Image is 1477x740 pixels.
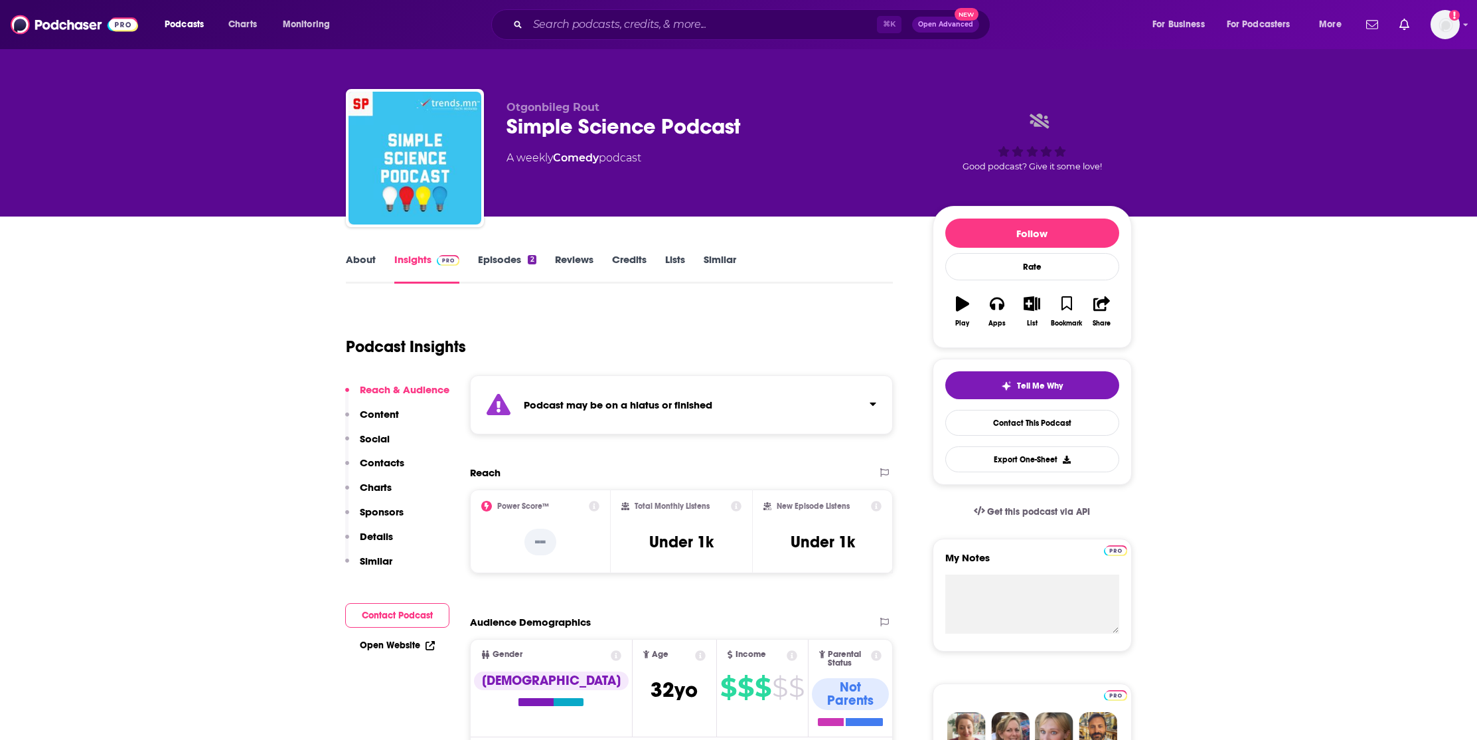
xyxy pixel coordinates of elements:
[524,529,556,555] p: --
[612,253,647,284] a: Credits
[665,253,685,284] a: Lists
[945,446,1119,472] button: Export One-Sheet
[812,678,890,710] div: Not Parents
[220,14,265,35] a: Charts
[945,219,1119,248] button: Follow
[360,506,404,518] p: Sponsors
[474,672,629,690] div: [DEMOGRAPHIC_DATA]
[736,650,766,659] span: Income
[1049,288,1084,335] button: Bookmark
[1152,15,1205,34] span: For Business
[528,255,536,264] div: 2
[470,375,894,434] section: Click to expand status details
[955,320,969,327] div: Play
[165,15,204,34] span: Podcasts
[791,532,855,552] h3: Under 1k
[652,650,668,659] span: Age
[345,506,404,530] button: Sponsors
[1014,288,1049,335] button: List
[1027,320,1038,327] div: List
[497,502,549,511] h2: Power Score™
[1051,320,1082,327] div: Bookmark
[528,14,877,35] input: Search podcasts, credits, & more...
[1218,14,1310,35] button: open menu
[360,432,390,445] p: Social
[1431,10,1460,39] span: Logged in as cduhigg
[360,530,393,543] p: Details
[394,253,460,284] a: InsightsPodchaser Pro
[988,320,1006,327] div: Apps
[704,253,736,284] a: Similar
[912,17,979,33] button: Open AdvancedNew
[1093,320,1111,327] div: Share
[360,383,449,396] p: Reach & Audience
[470,466,501,479] h2: Reach
[349,92,481,225] a: Simple Science Podcast
[1104,543,1127,556] a: Pro website
[1104,545,1127,556] img: Podchaser Pro
[877,16,901,33] span: ⌘ K
[1104,690,1127,701] img: Podchaser Pro
[345,555,392,579] button: Similar
[360,456,404,469] p: Contacts
[828,650,869,668] span: Parental Status
[478,253,536,284] a: Episodes2
[345,432,390,457] button: Social
[504,9,1003,40] div: Search podcasts, credits, & more...
[755,677,771,698] span: $
[945,288,980,335] button: Play
[1104,688,1127,701] a: Pro website
[273,14,347,35] button: open menu
[945,253,1119,280] div: Rate
[1017,381,1063,391] span: Tell Me Why
[553,151,599,164] a: Comedy
[11,12,138,37] img: Podchaser - Follow, Share and Rate Podcasts
[945,371,1119,399] button: tell me why sparkleTell Me Why
[346,337,466,357] h1: Podcast Insights
[360,555,392,567] p: Similar
[345,481,392,506] button: Charts
[933,101,1132,183] div: Good podcast? Give it some love!
[555,253,593,284] a: Reviews
[918,21,973,28] span: Open Advanced
[1084,288,1119,335] button: Share
[493,650,522,659] span: Gender
[1394,13,1415,36] a: Show notifications dropdown
[1310,14,1358,35] button: open menu
[360,408,399,420] p: Content
[437,255,460,266] img: Podchaser Pro
[345,408,399,432] button: Content
[360,640,435,651] a: Open Website
[789,677,804,698] span: $
[1361,13,1383,36] a: Show notifications dropdown
[1431,10,1460,39] img: User Profile
[649,532,714,552] h3: Under 1k
[228,15,257,34] span: Charts
[945,410,1119,436] a: Contact This Podcast
[1227,15,1290,34] span: For Podcasters
[777,502,850,511] h2: New Episode Listens
[738,677,753,698] span: $
[1001,381,1012,391] img: tell me why sparkle
[772,677,787,698] span: $
[470,616,591,628] h2: Audience Demographics
[963,496,1101,528] a: Get this podcast via API
[345,603,449,628] button: Contact Podcast
[945,551,1119,575] label: My Notes
[506,101,599,114] span: Otgonbileg Rout
[506,150,641,166] div: A weekly podcast
[955,8,978,21] span: New
[720,677,736,698] span: $
[345,456,404,481] button: Contacts
[1143,14,1221,35] button: open menu
[360,481,392,494] p: Charts
[963,161,1102,171] span: Good podcast? Give it some love!
[283,15,330,34] span: Monitoring
[1431,10,1460,39] button: Show profile menu
[1449,10,1460,21] svg: Add a profile image
[980,288,1014,335] button: Apps
[635,502,710,511] h2: Total Monthly Listens
[651,677,698,703] span: 32 yo
[345,530,393,555] button: Details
